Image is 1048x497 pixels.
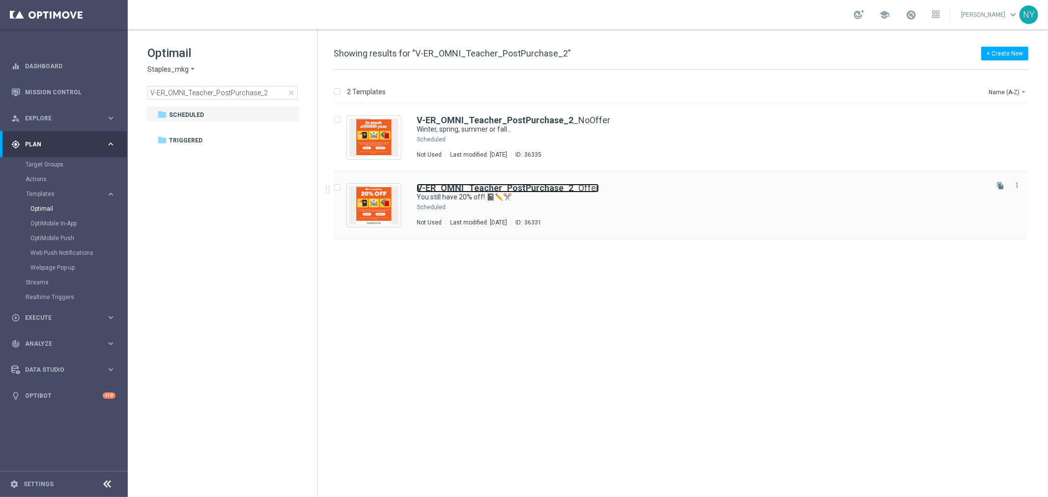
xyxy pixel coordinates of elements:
[26,190,116,198] button: Templates keyboard_arrow_right
[349,118,398,157] img: 36335.jpeg
[417,115,573,125] b: V-ER_OMNI_Teacher_PostPurchase_2
[349,186,398,224] img: 36331.jpeg
[11,391,20,400] i: lightbulb
[417,125,986,134] div: Winter, spring, summer or fall...
[30,264,102,272] a: Webpage Pop-up
[11,53,115,79] div: Dashboard
[11,140,116,148] button: gps_fixed Plan keyboard_arrow_right
[106,113,115,123] i: keyboard_arrow_right
[1008,9,1019,20] span: keyboard_arrow_down
[417,136,446,143] div: Scheduled
[11,339,106,348] div: Analyze
[26,191,106,197] div: Templates
[524,219,541,226] div: 36331
[11,339,20,348] i: track_changes
[988,86,1028,98] button: Name (A-Z)arrow_drop_down
[11,340,116,348] button: track_changes Analyze keyboard_arrow_right
[334,48,571,58] span: Showing results for "V-ER_OMNI_Teacher_PostPurchase_2"
[417,125,963,134] a: Winter, spring, summer or fall...
[25,383,103,409] a: Optibot
[157,110,167,119] i: folder
[30,234,102,242] a: OptiMobile Push
[417,184,599,193] a: V-ER_OMNI_Teacher_PostPurchase_2_Offer
[26,175,102,183] a: Actions
[106,190,115,199] i: keyboard_arrow_right
[147,45,298,61] h1: Optimail
[147,65,197,74] button: Staples_mkg arrow_drop_down
[11,62,20,71] i: equalizer
[524,151,541,159] div: 36335
[417,193,963,202] a: You still have 20% off! 📓✏️✂️
[25,115,106,121] span: Explore
[25,315,106,321] span: Execute
[511,151,541,159] div: ID:
[103,392,115,399] div: +10
[347,87,386,96] p: 2 Templates
[447,136,986,143] div: Scheduled
[26,278,102,286] a: Streams
[189,65,197,74] i: arrow_drop_down
[25,53,115,79] a: Dashboard
[11,140,20,149] i: gps_fixed
[11,313,106,322] div: Execute
[26,157,127,172] div: Target Groups
[30,249,102,257] a: Web Push Notifications
[106,365,115,374] i: keyboard_arrow_right
[25,79,115,105] a: Mission Control
[26,275,127,290] div: Streams
[879,9,890,20] span: school
[417,203,446,211] div: Scheduled
[25,367,106,373] span: Data Studio
[30,260,127,275] div: Webpage Pop-up
[324,104,1046,171] div: Press SPACE to select this row.
[287,89,295,97] span: close
[11,79,115,105] div: Mission Control
[996,182,1004,190] i: file_copy
[11,313,20,322] i: play_circle_outline
[26,293,102,301] a: Realtime Triggers
[30,216,127,231] div: OptiMobile In-App
[147,86,298,100] input: Search Template
[11,114,116,122] button: person_search Explore keyboard_arrow_right
[960,7,1020,22] a: [PERSON_NAME]keyboard_arrow_down
[30,205,102,213] a: Optimail
[1013,181,1021,189] i: more_vert
[147,65,189,74] span: Staples_mkg
[446,219,511,226] div: Last modified: [DATE]
[11,383,115,409] div: Optibot
[26,187,127,275] div: Templates
[30,246,127,260] div: Web Push Notifications
[511,219,541,226] div: ID:
[26,172,127,187] div: Actions
[11,88,116,96] button: Mission Control
[11,140,106,149] div: Plan
[24,481,54,487] a: Settings
[417,193,986,202] div: You still have 20% off! 📓✏️✂️
[11,114,20,123] i: person_search
[11,392,116,400] div: lightbulb Optibot +10
[324,171,1046,239] div: Press SPACE to select this row.
[446,151,511,159] div: Last modified: [DATE]
[417,151,442,159] div: Not Used
[10,480,19,489] i: settings
[25,141,106,147] span: Plan
[417,116,610,125] a: V-ER_OMNI_Teacher_PostPurchase_2_NoOffer
[11,366,116,374] button: Data Studio keyboard_arrow_right
[1012,179,1022,191] button: more_vert
[26,290,127,304] div: Realtime Triggers
[1020,5,1038,24] div: NY
[26,161,102,168] a: Target Groups
[11,114,106,123] div: Explore
[169,110,204,119] span: Scheduled
[25,341,106,347] span: Analyze
[447,203,986,211] div: Scheduled
[981,47,1028,60] button: + Create New
[26,191,96,197] span: Templates
[417,183,573,193] b: V-ER_OMNI_Teacher_PostPurchase_2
